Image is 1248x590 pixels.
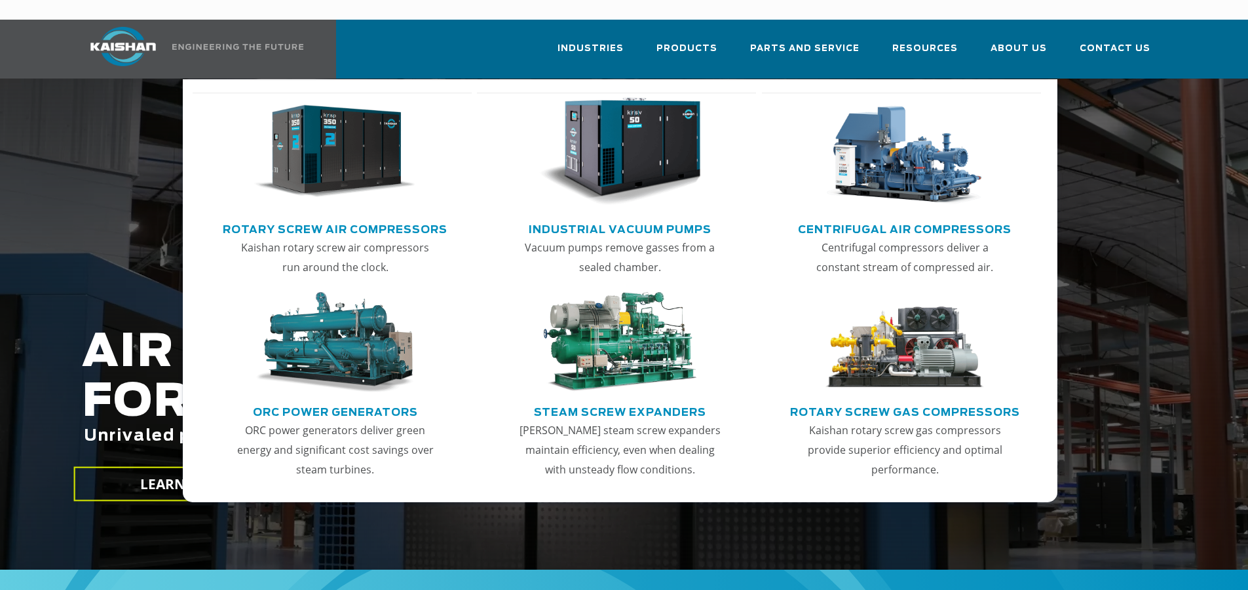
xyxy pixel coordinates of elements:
span: Resources [892,41,958,56]
a: Rotary Screw Air Compressors [223,218,447,238]
p: Centrifugal compressors deliver a constant stream of compressed air. [803,238,1007,277]
img: thumb-Industrial-Vacuum-Pumps [539,98,700,206]
span: Industries [558,41,624,56]
a: LEARN MORE [73,467,296,502]
span: Parts and Service [750,41,860,56]
p: Kaishan rotary screw air compressors run around the clock. [233,238,438,277]
span: About Us [991,41,1047,56]
img: Engineering the future [172,44,303,50]
a: Steam Screw Expanders [534,401,706,420]
img: thumb-ORC-Power-Generators [254,292,415,393]
a: Rotary Screw Gas Compressors [790,401,1020,420]
img: kaishan logo [74,27,172,66]
span: Unrivaled performance with up to 35% energy cost savings. [84,428,645,444]
a: Industries [558,31,624,76]
img: thumb-Rotary-Screw-Air-Compressors [254,98,415,206]
span: LEARN MORE [140,475,230,494]
a: About Us [991,31,1047,76]
a: Kaishan USA [74,20,306,79]
a: Products [656,31,717,76]
a: Resources [892,31,958,76]
a: Contact Us [1080,31,1150,76]
a: Parts and Service [750,31,860,76]
img: thumb-Centrifugal-Air-Compressors [824,98,985,206]
img: thumb-Rotary-Screw-Gas-Compressors [824,292,985,393]
img: thumb-Steam-Screw-Expanders [539,292,700,393]
p: Vacuum pumps remove gasses from a sealed chamber. [518,238,722,277]
span: Contact Us [1080,41,1150,56]
p: Kaishan rotary screw gas compressors provide superior efficiency and optimal performance. [803,420,1007,479]
p: [PERSON_NAME] steam screw expanders maintain efficiency, even when dealing with unsteady flow con... [518,420,722,479]
a: ORC Power Generators [253,401,418,420]
h2: AIR COMPRESSORS FOR THE [82,328,983,486]
span: Products [656,41,717,56]
p: ORC power generators deliver green energy and significant cost savings over steam turbines. [233,420,438,479]
a: Centrifugal Air Compressors [798,218,1012,238]
a: Industrial Vacuum Pumps [529,218,711,238]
